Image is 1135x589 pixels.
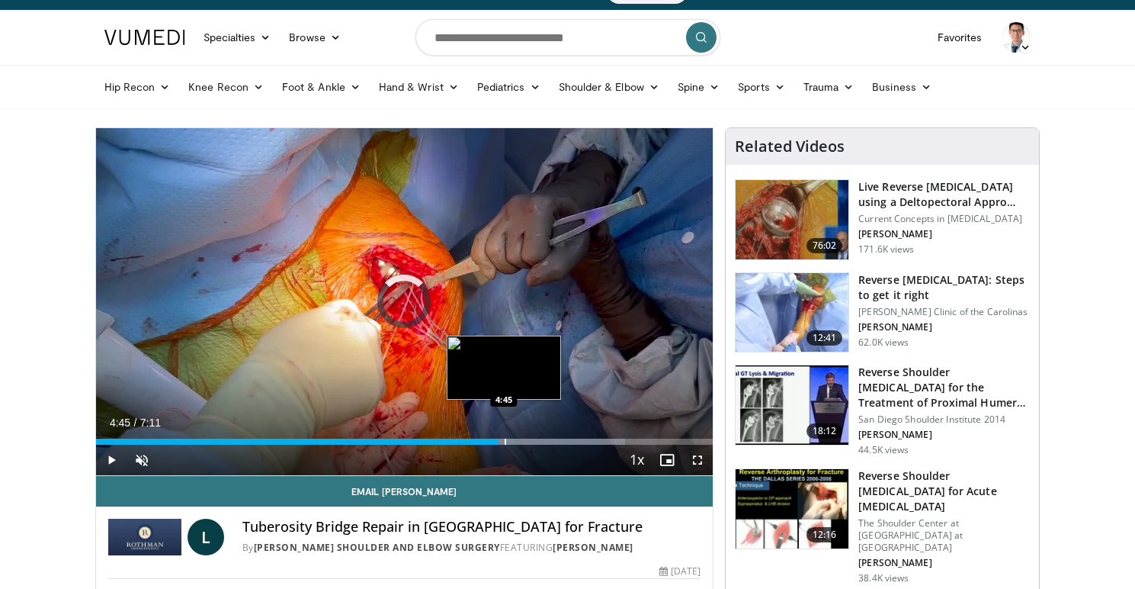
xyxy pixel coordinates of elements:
img: VuMedi Logo [104,30,185,45]
p: The Shoulder Center at [GEOGRAPHIC_DATA] at [GEOGRAPHIC_DATA] [858,517,1030,554]
a: Hip Recon [95,72,180,102]
p: [PERSON_NAME] [858,321,1030,333]
a: 12:16 Reverse Shoulder [MEDICAL_DATA] for Acute [MEDICAL_DATA] The Shoulder Center at [GEOGRAPHIC... [735,468,1030,584]
img: image.jpeg [447,336,561,400]
a: Knee Recon [179,72,273,102]
div: [DATE] [659,565,701,578]
a: 18:12 Reverse Shoulder [MEDICAL_DATA] for the Treatment of Proximal Humeral … San Diego Shoulder ... [735,365,1030,456]
a: [PERSON_NAME] Shoulder and Elbow Surgery [254,541,500,554]
h3: Reverse [MEDICAL_DATA]: Steps to get it right [858,272,1030,303]
p: 44.5K views [858,444,909,456]
h3: Reverse Shoulder [MEDICAL_DATA] for the Treatment of Proximal Humeral … [858,365,1030,410]
button: Playback Rate [621,445,652,475]
p: Current Concepts in [MEDICAL_DATA] [858,213,1030,225]
img: Q2xRg7exoPLTwO8X4xMDoxOjA4MTsiGN.150x105_q85_crop-smart_upscale.jpg [736,365,848,445]
img: 684033_3.png.150x105_q85_crop-smart_upscale.jpg [736,180,848,259]
a: Specialties [194,22,281,53]
a: 12:41 Reverse [MEDICAL_DATA]: Steps to get it right [PERSON_NAME] Clinic of the Carolinas [PERSON... [735,272,1030,353]
a: Sports [729,72,794,102]
a: Favorites [928,22,992,53]
span: 4:45 [110,417,130,429]
p: 38.4K views [858,572,909,584]
img: Avatar [1001,22,1031,53]
h4: Related Videos [735,137,845,156]
p: [PERSON_NAME] [858,429,1030,441]
p: [PERSON_NAME] Clinic of the Carolinas [858,306,1030,318]
div: Progress Bar [96,439,713,445]
div: By FEATURING [242,541,701,555]
h4: Tuberosity Bridge Repair in [GEOGRAPHIC_DATA] for Fracture [242,519,701,536]
span: 7:11 [140,417,161,429]
span: 12:16 [806,527,843,542]
a: Shoulder & Elbow [550,72,668,102]
a: L [188,519,224,555]
span: / [134,417,137,429]
span: 18:12 [806,423,843,439]
button: Fullscreen [682,445,713,475]
span: 12:41 [806,330,843,346]
button: Unmute [127,445,157,475]
button: Enable picture-in-picture mode [652,445,682,475]
p: 62.0K views [858,336,909,349]
a: Trauma [794,72,864,102]
input: Search topics, interventions [415,19,720,56]
a: [PERSON_NAME] [553,541,633,554]
h3: Live Reverse [MEDICAL_DATA] using a Deltopectoral Appro… [858,179,1030,210]
a: Foot & Ankle [273,72,370,102]
img: Rothman Shoulder and Elbow Surgery [108,519,181,555]
img: butch_reverse_arthroplasty_3.png.150x105_q85_crop-smart_upscale.jpg [736,469,848,549]
a: Business [863,72,941,102]
p: [PERSON_NAME] [858,557,1030,569]
a: Email [PERSON_NAME] [96,476,713,507]
video-js: Video Player [96,128,713,476]
a: Spine [668,72,729,102]
p: San Diego Shoulder Institute 2014 [858,414,1030,426]
h3: Reverse Shoulder [MEDICAL_DATA] for Acute [MEDICAL_DATA] [858,468,1030,514]
span: 76:02 [806,238,843,253]
a: 76:02 Live Reverse [MEDICAL_DATA] using a Deltopectoral Appro… Current Concepts in [MEDICAL_DATA]... [735,179,1030,260]
p: 171.6K views [858,243,914,256]
button: Play [96,445,127,475]
img: 326034_0000_1.png.150x105_q85_crop-smart_upscale.jpg [736,273,848,352]
a: Hand & Wrist [370,72,468,102]
a: Pediatrics [468,72,550,102]
p: [PERSON_NAME] [858,228,1030,240]
a: Browse [280,22,350,53]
